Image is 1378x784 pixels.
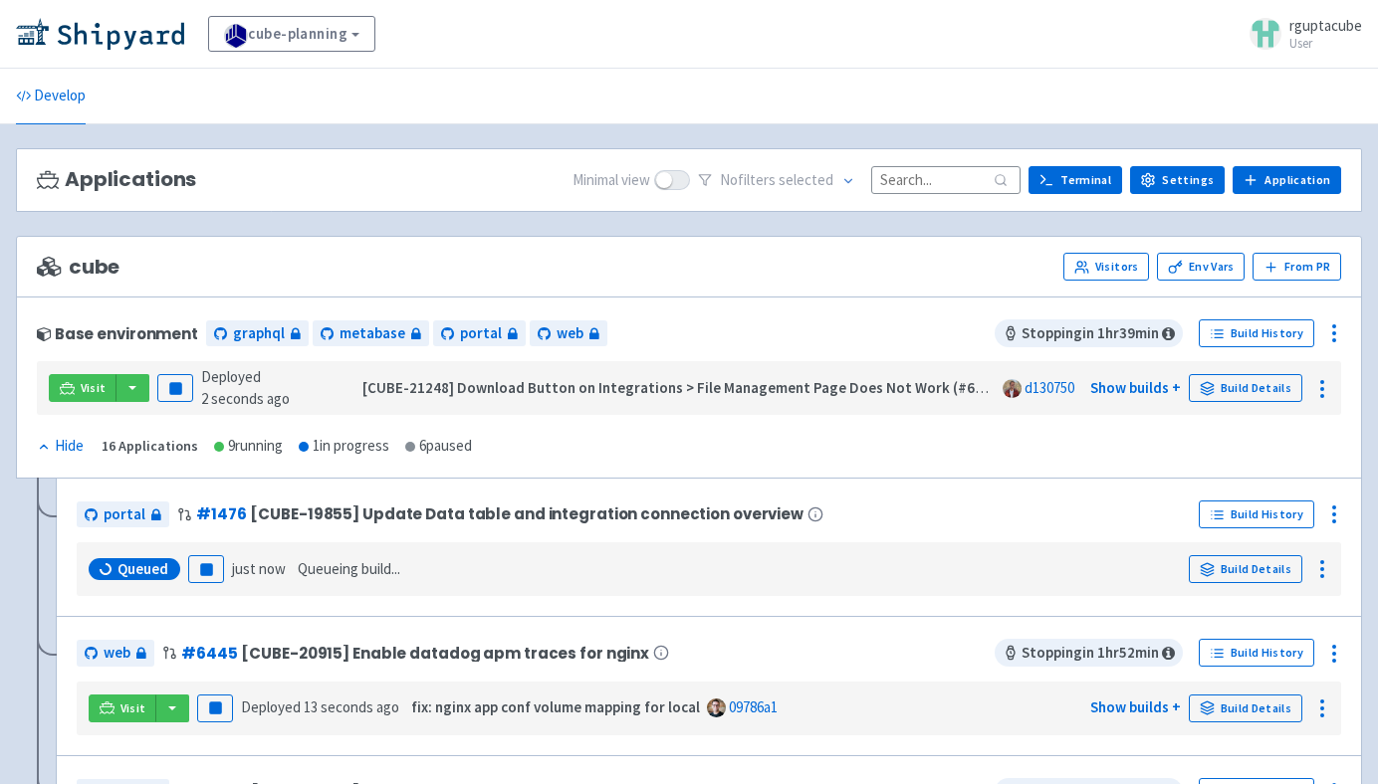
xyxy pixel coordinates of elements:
[89,694,156,722] a: Visit
[197,694,233,722] button: Pause
[720,169,833,192] span: No filter s
[206,320,309,347] a: graphql
[1090,378,1181,397] a: Show builds +
[37,256,119,279] span: cube
[188,555,224,583] button: Pause
[120,700,146,716] span: Visit
[411,697,700,716] strong: fix: nginx app conf volume mapping for local
[557,322,583,345] span: web
[1025,378,1074,397] a: d130750
[241,645,649,662] span: [CUBE-20915] Enable datadog apm traces for nginx
[460,322,502,345] span: portal
[37,325,198,342] div: Base environment
[995,319,1183,347] span: Stopping in 1 hr 39 min
[232,559,286,578] time: just now
[214,435,283,458] div: 9 running
[104,503,145,526] span: portal
[208,16,375,52] a: cube-planning
[250,505,804,522] span: [CUBE-19855] Update Data table and integration connection overview
[201,367,290,409] span: Deployed
[37,435,84,458] div: Hide
[1189,694,1302,722] a: Build Details
[196,503,246,524] a: #1476
[1029,166,1122,194] a: Terminal
[871,166,1021,193] input: Search...
[1253,253,1341,281] button: From PR
[313,320,429,347] a: metabase
[1238,18,1362,50] a: rguptacube User
[1233,166,1341,194] a: Application
[299,435,389,458] div: 1 in progress
[779,170,833,189] span: selected
[81,380,107,396] span: Visit
[241,697,399,716] span: Deployed
[181,643,237,664] a: #6445
[362,378,1004,397] strong: [CUBE-21248] Download Button on Integrations > File Management Page Does Not Work (#6442)
[1289,16,1362,35] span: rguptacube
[49,374,116,402] a: Visit
[16,69,86,124] a: Develop
[298,558,400,581] span: Queueing build...
[104,642,130,665] span: web
[201,389,290,408] time: 2 seconds ago
[117,559,168,579] span: Queued
[1063,253,1149,281] a: Visitors
[304,697,399,716] time: 13 seconds ago
[340,322,405,345] span: metabase
[1090,697,1181,716] a: Show builds +
[405,435,472,458] div: 6 paused
[1130,166,1225,194] a: Settings
[1199,500,1314,528] a: Build History
[233,322,285,345] span: graphql
[729,697,778,716] a: 09786a1
[573,169,650,192] span: Minimal view
[1289,37,1362,50] small: User
[16,18,184,50] img: Shipyard logo
[37,435,86,458] button: Hide
[37,168,196,191] h3: Applications
[530,320,607,347] a: web
[1189,374,1302,402] a: Build Details
[1199,319,1314,347] a: Build History
[102,435,198,458] div: 16 Applications
[433,320,526,347] a: portal
[77,501,169,528] a: portal
[1157,253,1245,281] a: Env Vars
[995,639,1183,667] span: Stopping in 1 hr 52 min
[77,640,154,667] a: web
[1199,639,1314,667] a: Build History
[157,374,193,402] button: Pause
[1189,555,1302,583] a: Build Details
